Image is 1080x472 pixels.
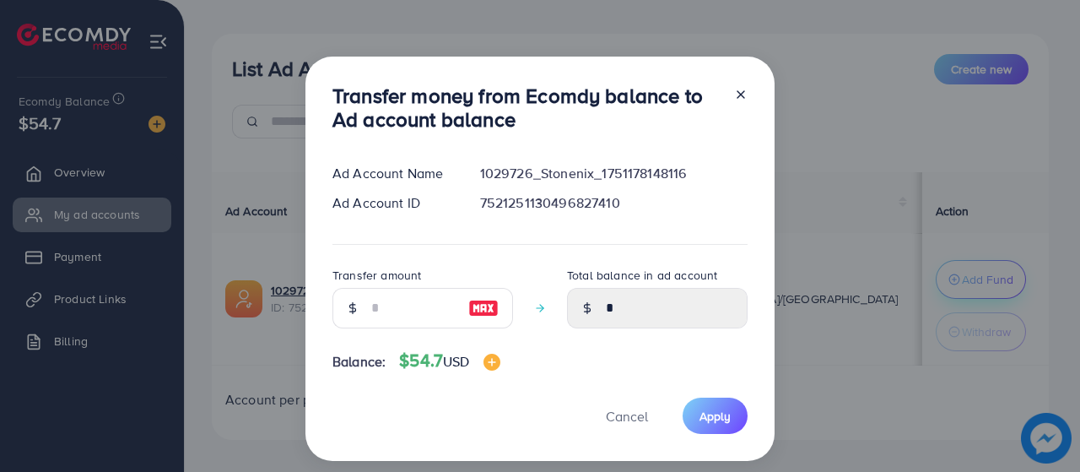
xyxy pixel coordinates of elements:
h3: Transfer money from Ecomdy balance to Ad account balance [332,84,721,133]
div: Ad Account Name [319,164,467,183]
label: Total balance in ad account [567,267,717,284]
button: Apply [683,398,748,434]
span: Cancel [606,407,648,426]
img: image [483,354,500,371]
img: image [468,298,499,318]
span: USD [443,352,469,371]
div: 1029726_Stonenix_1751178148116 [467,164,761,183]
div: Ad Account ID [319,193,467,213]
div: 7521251130496827410 [467,193,761,213]
label: Transfer amount [332,267,421,284]
h4: $54.7 [399,350,499,372]
span: Balance: [332,352,386,372]
button: Cancel [585,398,669,434]
span: Apply [699,408,731,425]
